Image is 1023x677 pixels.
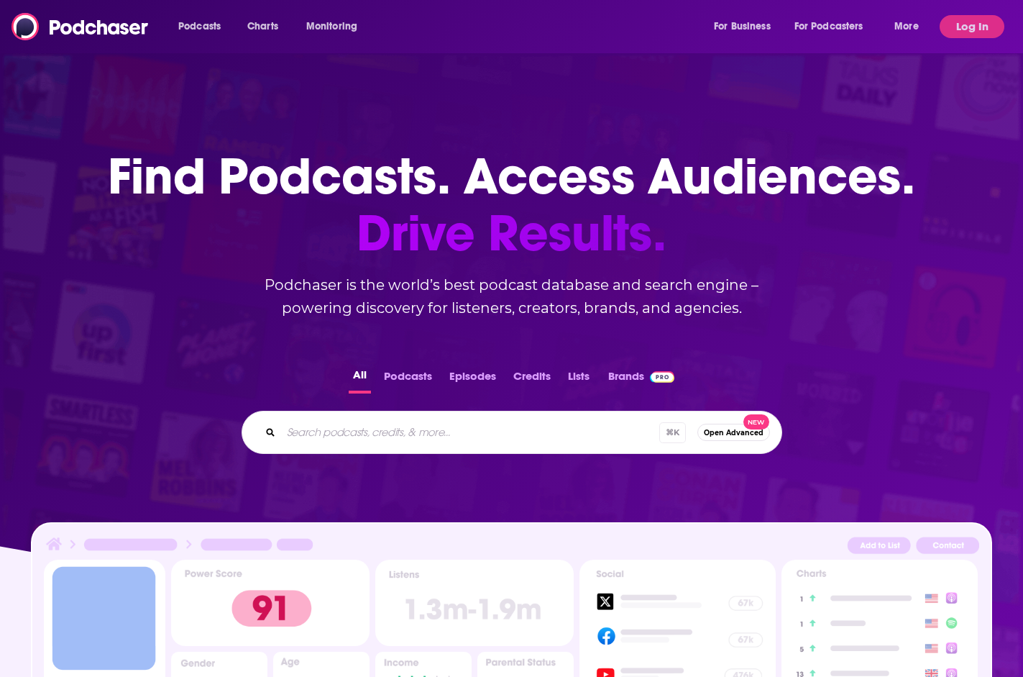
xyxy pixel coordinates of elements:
button: All [349,365,371,394]
span: For Podcasters [794,17,863,37]
button: Podcasts [380,365,436,394]
div: Search podcasts, credits, & more... [242,411,782,454]
span: Monitoring [306,17,357,37]
button: open menu [704,15,789,38]
h2: Podchaser is the world’s best podcast database and search engine – powering discovery for listene... [224,273,799,319]
span: Drive Results. [108,205,915,262]
button: open menu [168,15,239,38]
button: Log In [940,15,1004,38]
button: Episodes [445,365,500,394]
img: Podcast Insights Header [44,535,980,560]
button: open menu [884,15,937,38]
button: open menu [296,15,376,38]
span: More [894,17,919,37]
span: ⌘ K [659,422,686,443]
a: BrandsPodchaser Pro [608,365,675,394]
img: Podchaser Pro [650,371,675,383]
img: Podchaser - Follow, Share and Rate Podcasts [12,13,150,40]
button: open menu [785,15,884,38]
button: Credits [509,365,555,394]
button: Open AdvancedNew [697,424,770,441]
img: Podcast Insights Power score [171,560,370,646]
span: Charts [247,17,278,37]
input: Search podcasts, credits, & more... [281,421,659,444]
span: New [743,414,769,430]
span: For Business [714,17,771,37]
a: Charts [238,15,287,38]
span: Podcasts [178,17,221,37]
img: Podcast Insights Listens [375,560,574,646]
span: Open Advanced [704,429,763,437]
h1: Find Podcasts. Access Audiences. [108,148,915,262]
button: Lists [564,365,594,394]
